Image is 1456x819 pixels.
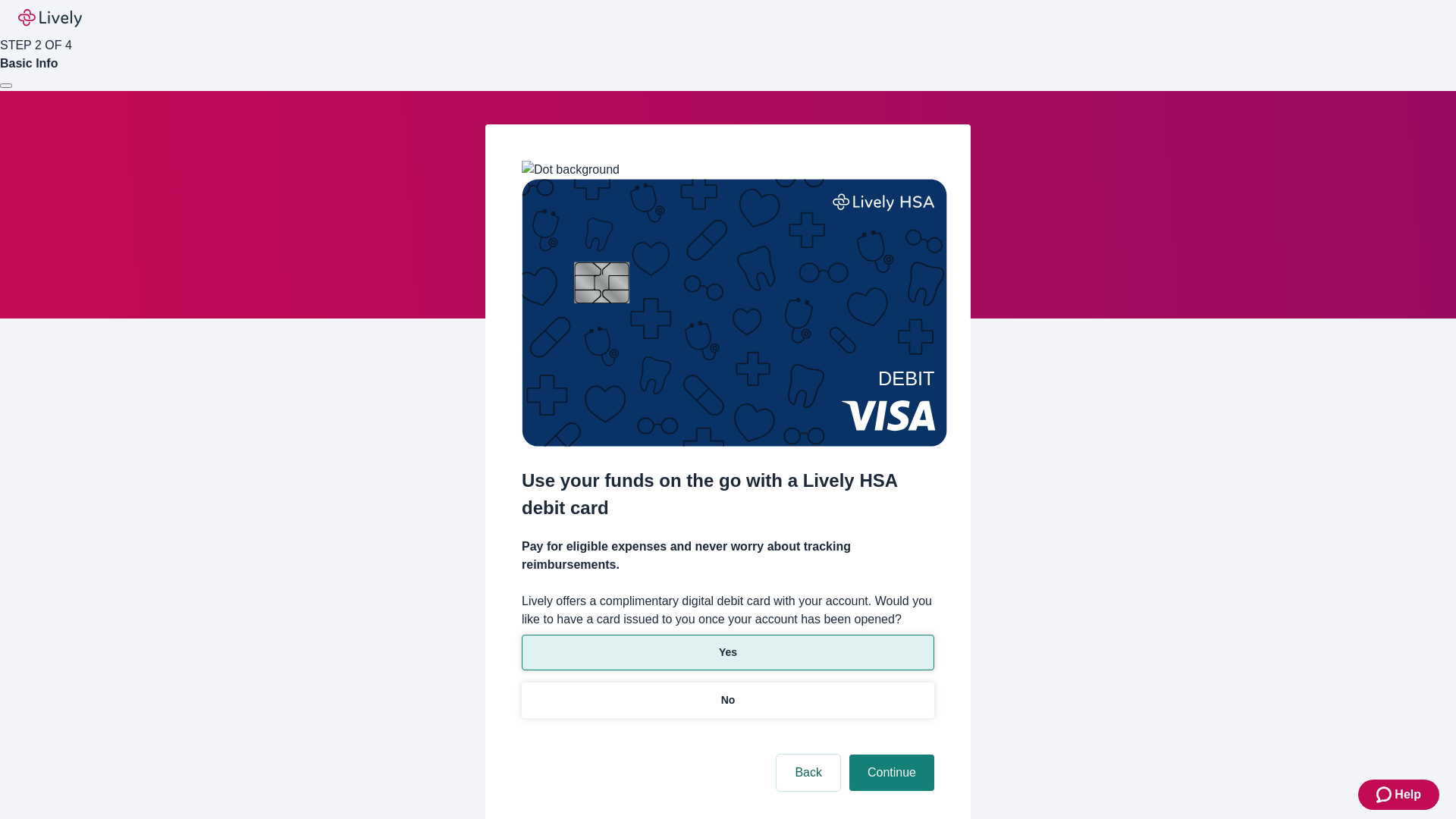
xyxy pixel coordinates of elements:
[777,755,840,791] button: Back
[1376,786,1395,804] svg: Zendesk support icon
[1358,780,1439,810] button: Zendesk support iconHelp
[1395,786,1421,804] span: Help
[721,692,736,708] p: No
[719,645,737,661] p: Yes
[849,755,934,791] button: Continue
[522,682,934,718] button: No
[522,161,620,179] img: Dot background
[522,592,934,629] label: Lively offers a complimentary digital debit card with your account. Would you like to have a card...
[522,467,934,522] h2: Use your funds on the go with a Lively HSA debit card
[522,538,934,574] h4: Pay for eligible expenses and never worry about tracking reimbursements.
[522,179,947,447] img: Debit card
[18,9,82,27] img: Lively
[522,635,934,670] button: Yes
